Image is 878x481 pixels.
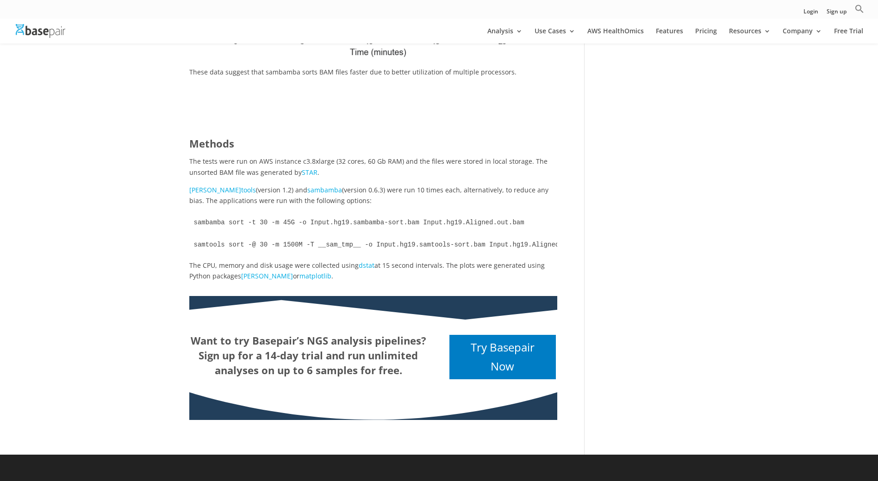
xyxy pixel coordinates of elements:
a: Login [803,9,818,18]
a: matplotlib [299,271,331,280]
a: [PERSON_NAME] [189,185,241,194]
a: Company [783,28,822,43]
a: Pricing [695,28,717,43]
a: Search Icon Link [855,4,864,18]
strong: Methods [189,136,234,150]
a: STAR [302,168,318,177]
p: The CPU, memory and disk usage were collected using at 15 second intervals. The plots were genera... [189,260,557,282]
a: Features [656,28,683,43]
p: The tests were run on AWS instance c3.8xlarge (32 cores, 60 Gb RAM) and the files were stored in ... [189,156,557,185]
svg: Search [855,4,864,13]
iframe: Drift Widget Chat Controller [700,414,867,470]
a: Resources [729,28,771,43]
a: Free Trial [834,28,863,43]
a: Sign up [827,9,847,18]
a: Use Cases [535,28,575,43]
a: Analysis [487,28,523,43]
a: AWS HealthOmics [587,28,644,43]
p: (version 1.2) and (version 0.6.3) were run 10 times each, alternatively, to reduce any bias. The ... [189,185,557,213]
a: [PERSON_NAME] [241,271,293,280]
a: Try Basepair Now [448,333,557,381]
strong: Want to try Basepair’s NGS analysis pipelines? Sign up for a 14-day trial and run unlimited analy... [191,333,426,377]
a: dstat [359,261,374,270]
pre: sambamba sort -t 30 -m 45G -o Input.hg19.sambamba-sort.bam Input.hg19.Aligned.out.bam samtools so... [189,213,557,255]
img: Basepair [16,24,65,37]
a: sambamba [307,185,342,194]
a: tools [241,185,256,194]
